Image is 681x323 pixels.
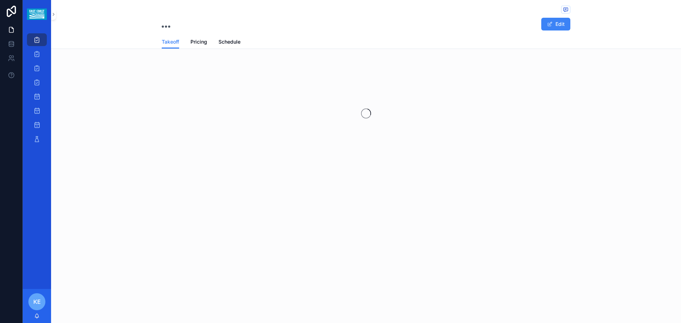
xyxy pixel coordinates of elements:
[190,35,207,50] a: Pricing
[190,38,207,45] span: Pricing
[27,9,46,20] img: App logo
[23,28,51,155] div: scrollable content
[541,18,570,30] button: Edit
[218,38,240,45] span: Schedule
[162,38,179,45] span: Takeoff
[33,297,41,306] span: KE
[218,35,240,50] a: Schedule
[162,35,179,49] a: Takeoff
